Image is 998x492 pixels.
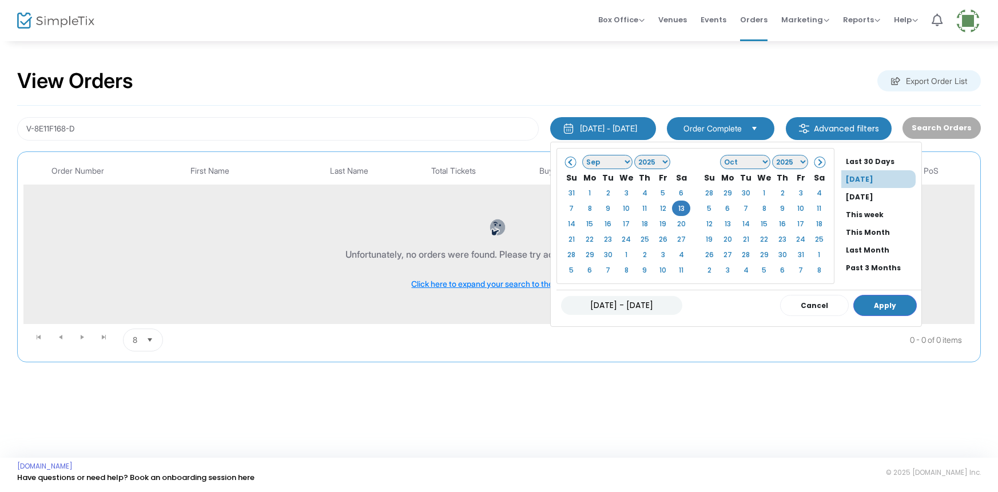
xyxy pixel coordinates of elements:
td: 11 [810,201,828,216]
td: 1 [755,185,773,201]
th: Mo [580,170,599,185]
span: Help [894,14,918,25]
kendo-pager-info: 0 - 0 of 0 items [277,329,962,351]
td: 4 [672,247,690,262]
li: Past 12 Months [841,277,921,294]
th: Tu [737,170,755,185]
td: 7 [599,262,617,278]
th: Th [635,170,654,185]
td: 1 [580,185,599,201]
td: 30 [773,247,792,262]
td: 22 [755,231,773,247]
td: 7 [737,201,755,216]
span: Click here to expand your search to the last year [412,279,587,289]
td: 8 [617,262,635,278]
td: 22 [580,231,599,247]
td: 29 [755,247,773,262]
td: 1 [617,247,635,262]
td: 16 [599,216,617,231]
td: 28 [562,247,580,262]
li: Last Month [841,241,921,259]
a: [DOMAIN_NAME] [17,462,73,471]
td: 10 [792,201,810,216]
td: 5 [562,262,580,278]
td: 4 [635,185,654,201]
span: PoS [924,166,939,176]
td: 30 [737,185,755,201]
td: 20 [672,216,690,231]
th: We [755,170,773,185]
td: 5 [700,201,718,216]
th: Tu [599,170,617,185]
td: 21 [562,231,580,247]
th: Sa [810,170,828,185]
td: 7 [562,201,580,216]
td: 27 [672,231,690,247]
td: 2 [599,185,617,201]
td: 10 [617,201,635,216]
span: Order Complete [683,123,742,134]
span: Venues [658,5,687,34]
td: 31 [792,247,810,262]
span: Orders [740,5,768,34]
td: 31 [562,185,580,201]
td: 25 [635,231,654,247]
span: Marketing [781,14,829,25]
td: 24 [792,231,810,247]
td: 12 [654,201,672,216]
li: Last 30 Days [841,153,921,170]
td: 24 [617,231,635,247]
td: 30 [599,247,617,262]
td: 29 [580,247,599,262]
button: [DATE] - [DATE] [550,117,656,140]
th: Su [700,170,718,185]
td: 29 [718,185,737,201]
td: 5 [654,185,672,201]
td: 1 [810,247,828,262]
td: 13 [718,216,737,231]
m-button: Advanced filters [786,117,892,140]
td: 28 [700,185,718,201]
td: 21 [737,231,755,247]
input: MM/DD/YYYY - MM/DD/YYYY [561,296,682,315]
td: 8 [755,201,773,216]
th: Su [562,170,580,185]
button: Apply [853,295,917,316]
button: Select [142,329,158,351]
button: Select [746,122,762,135]
td: 23 [773,231,792,247]
td: 18 [635,216,654,231]
td: 3 [654,247,672,262]
td: 16 [773,216,792,231]
span: Last Name [330,166,368,176]
td: 15 [755,216,773,231]
td: 3 [718,262,737,278]
td: 14 [737,216,755,231]
span: First Name [191,166,230,176]
td: 6 [773,262,792,278]
td: 3 [617,185,635,201]
td: 12 [700,216,718,231]
td: 26 [654,231,672,247]
span: © 2025 [DOMAIN_NAME] Inc. [886,468,981,477]
td: 4 [737,262,755,278]
td: 2 [635,247,654,262]
td: 4 [810,185,828,201]
th: We [617,170,635,185]
td: 18 [810,216,828,231]
li: This week [841,206,921,223]
div: Data table [23,158,975,324]
h2: View Orders [17,69,133,94]
td: 10 [654,262,672,278]
li: [DATE] [841,188,921,206]
span: Box Office [598,14,645,25]
img: monthly [563,123,574,134]
input: Search by name, email, phone, order number, ip address, or last 4 digits of card [17,117,539,141]
td: 2 [773,185,792,201]
td: 20 [718,231,737,247]
span: 8 [133,334,137,346]
td: 25 [810,231,828,247]
td: 6 [580,262,599,278]
td: 13 [672,201,690,216]
span: Buy Date [539,166,572,176]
